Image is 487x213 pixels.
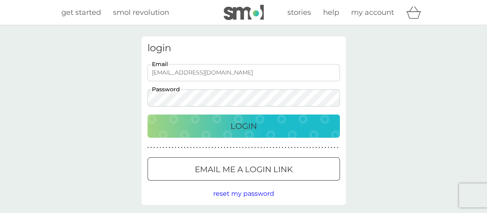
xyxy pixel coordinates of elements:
[254,146,256,150] p: ●
[196,146,198,150] p: ●
[178,146,180,150] p: ●
[406,4,426,20] div: basket
[187,146,189,150] p: ●
[351,8,394,17] span: my account
[190,146,192,150] p: ●
[163,146,164,150] p: ●
[287,8,311,17] span: stories
[282,146,283,150] p: ●
[245,146,247,150] p: ●
[172,146,174,150] p: ●
[288,146,289,150] p: ●
[309,146,311,150] p: ●
[224,5,264,20] img: smol
[323,8,339,17] span: help
[218,146,219,150] p: ●
[227,146,228,150] p: ●
[193,146,195,150] p: ●
[175,146,176,150] p: ●
[321,146,323,150] p: ●
[160,146,161,150] p: ●
[312,146,314,150] p: ●
[276,146,277,150] p: ●
[300,146,302,150] p: ●
[236,146,238,150] p: ●
[181,146,182,150] p: ●
[327,146,329,150] p: ●
[263,146,265,150] p: ●
[213,189,274,199] button: reset my password
[261,146,262,150] p: ●
[331,146,332,150] p: ●
[208,146,210,150] p: ●
[291,146,293,150] p: ●
[285,146,287,150] p: ●
[257,146,259,150] p: ●
[150,146,152,150] p: ●
[202,146,204,150] p: ●
[113,7,169,18] a: smol revolution
[315,146,317,150] p: ●
[230,146,231,150] p: ●
[148,115,340,138] button: Login
[273,146,274,150] p: ●
[239,146,240,150] p: ●
[61,8,101,17] span: get started
[61,7,101,18] a: get started
[213,190,274,197] span: reset my password
[251,146,253,150] p: ●
[319,146,320,150] p: ●
[166,146,167,150] p: ●
[154,146,155,150] p: ●
[199,146,201,150] p: ●
[270,146,271,150] p: ●
[294,146,296,150] p: ●
[279,146,280,150] p: ●
[351,7,394,18] a: my account
[242,146,244,150] p: ●
[287,7,311,18] a: stories
[221,146,222,150] p: ●
[248,146,250,150] p: ●
[148,146,149,150] p: ●
[113,8,169,17] span: smol revolution
[306,146,308,150] p: ●
[212,146,213,150] p: ●
[224,146,225,150] p: ●
[195,163,293,176] p: Email me a login link
[148,157,340,181] button: Email me a login link
[169,146,170,150] p: ●
[334,146,335,150] p: ●
[233,146,234,150] p: ●
[230,120,257,133] p: Login
[303,146,305,150] p: ●
[323,7,339,18] a: help
[148,42,340,54] h3: login
[297,146,299,150] p: ●
[267,146,268,150] p: ●
[184,146,186,150] p: ●
[214,146,216,150] p: ●
[325,146,326,150] p: ●
[337,146,338,150] p: ●
[205,146,207,150] p: ●
[156,146,158,150] p: ●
